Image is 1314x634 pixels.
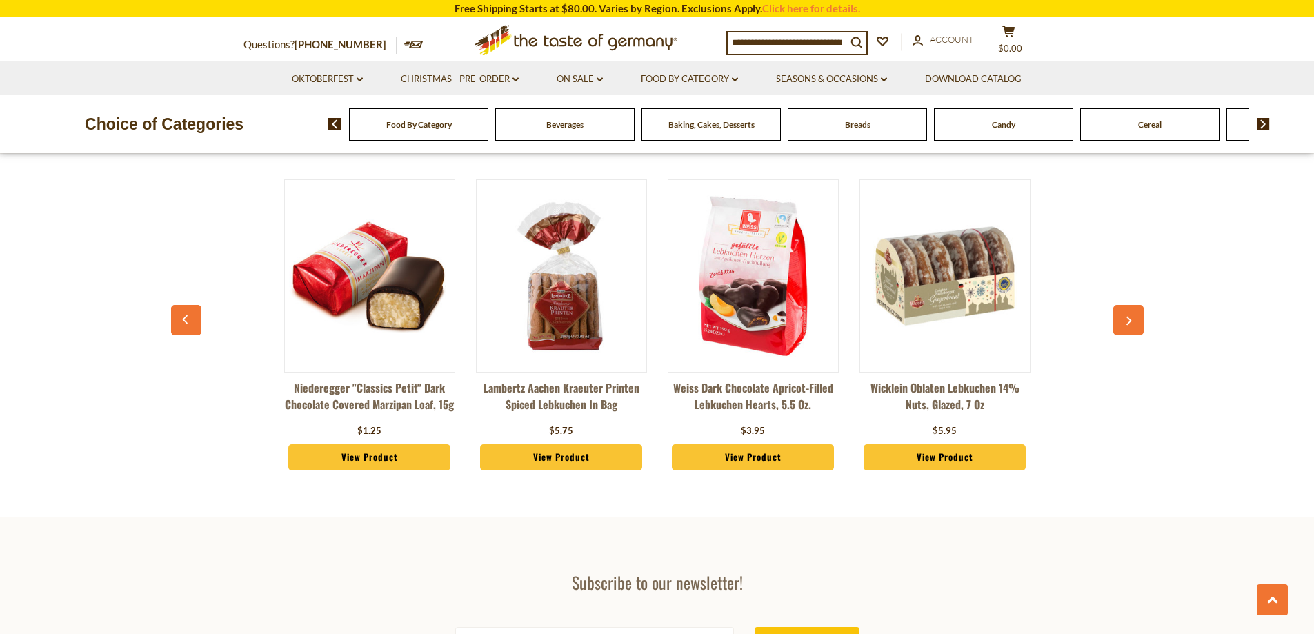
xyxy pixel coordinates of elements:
[386,119,452,130] a: Food By Category
[859,379,1031,421] a: Wicklein Oblaten Lebkuchen 14% Nuts, Glazed, 7 oz
[776,72,887,87] a: Seasons & Occasions
[930,34,974,45] span: Account
[284,379,455,421] a: Niederegger "Classics Petit" Dark Chocolate Covered Marzipan Loaf, 15g
[925,72,1022,87] a: Download Catalog
[741,424,765,438] div: $3.95
[477,191,646,361] img: Lambertz Aachen Kraeuter Printen Spiced Lebkuchen in Bag
[641,72,738,87] a: Food By Category
[668,119,755,130] a: Baking, Cakes, Desserts
[292,72,363,87] a: Oktoberfest
[295,38,386,50] a: [PHONE_NUMBER]
[672,444,835,470] a: View Product
[668,191,838,361] img: Weiss Dark Chocolate Apricot-Filled Lebkuchen Hearts, 5.5 oz.
[480,444,643,470] a: View Product
[988,25,1030,59] button: $0.00
[455,572,859,593] h3: Subscribe to our newsletter!
[401,72,519,87] a: Christmas - PRE-ORDER
[845,119,870,130] a: Breads
[1138,119,1162,130] a: Cereal
[668,379,839,421] a: Weiss Dark Chocolate Apricot-Filled Lebkuchen Hearts, 5.5 oz.
[328,118,341,130] img: previous arrow
[860,191,1030,361] img: Wicklein Oblaten Lebkuchen 14% Nuts, Glazed, 7 oz
[546,119,584,130] a: Beverages
[998,43,1022,54] span: $0.00
[864,444,1026,470] a: View Product
[992,119,1015,130] a: Candy
[913,32,974,48] a: Account
[1257,118,1270,130] img: next arrow
[762,2,860,14] a: Click here for details.
[288,444,451,470] a: View Product
[357,424,381,438] div: $1.25
[476,379,647,421] a: Lambertz Aachen Kraeuter Printen Spiced Lebkuchen in Bag
[933,424,957,438] div: $5.95
[549,424,573,438] div: $5.75
[557,72,603,87] a: On Sale
[243,36,397,54] p: Questions?
[285,215,455,337] img: Niederegger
